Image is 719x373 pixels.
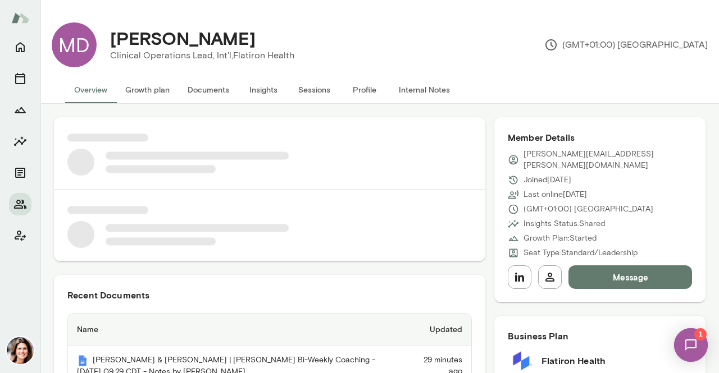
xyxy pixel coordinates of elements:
[390,76,459,103] button: Internal Notes
[9,224,31,247] button: Client app
[339,76,390,103] button: Profile
[110,49,294,62] p: Clinical Operations Lead, Int'l, Flatiron Health
[9,67,31,90] button: Sessions
[116,76,179,103] button: Growth plan
[508,329,692,343] h6: Business Plan
[524,233,597,244] p: Growth Plan: Started
[568,265,692,289] button: Message
[77,355,88,366] img: Mento
[544,38,708,52] p: (GMT+01:00) [GEOGRAPHIC_DATA]
[9,130,31,153] button: Insights
[238,76,289,103] button: Insights
[524,149,692,171] p: [PERSON_NAME][EMAIL_ADDRESS][PERSON_NAME][DOMAIN_NAME]
[524,218,605,229] p: Insights Status: Shared
[7,337,34,364] img: Gwen Throckmorton
[65,76,116,103] button: Overview
[9,193,31,215] button: Members
[179,76,238,103] button: Documents
[67,288,472,302] h6: Recent Documents
[68,314,407,346] th: Name
[524,174,571,186] p: Joined [DATE]
[110,27,256,49] h4: [PERSON_NAME]
[524,247,638,259] p: Seat Type: Standard/Leadership
[508,131,692,144] h6: Member Details
[407,314,471,346] th: Updated
[9,162,31,184] button: Documents
[524,204,653,215] p: (GMT+01:00) [GEOGRAPHIC_DATA]
[524,189,587,200] p: Last online [DATE]
[541,354,606,367] h6: Flatiron Health
[11,7,29,29] img: Mento
[9,36,31,58] button: Home
[9,99,31,121] button: Growth Plan
[52,22,97,67] div: MD
[289,76,339,103] button: Sessions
